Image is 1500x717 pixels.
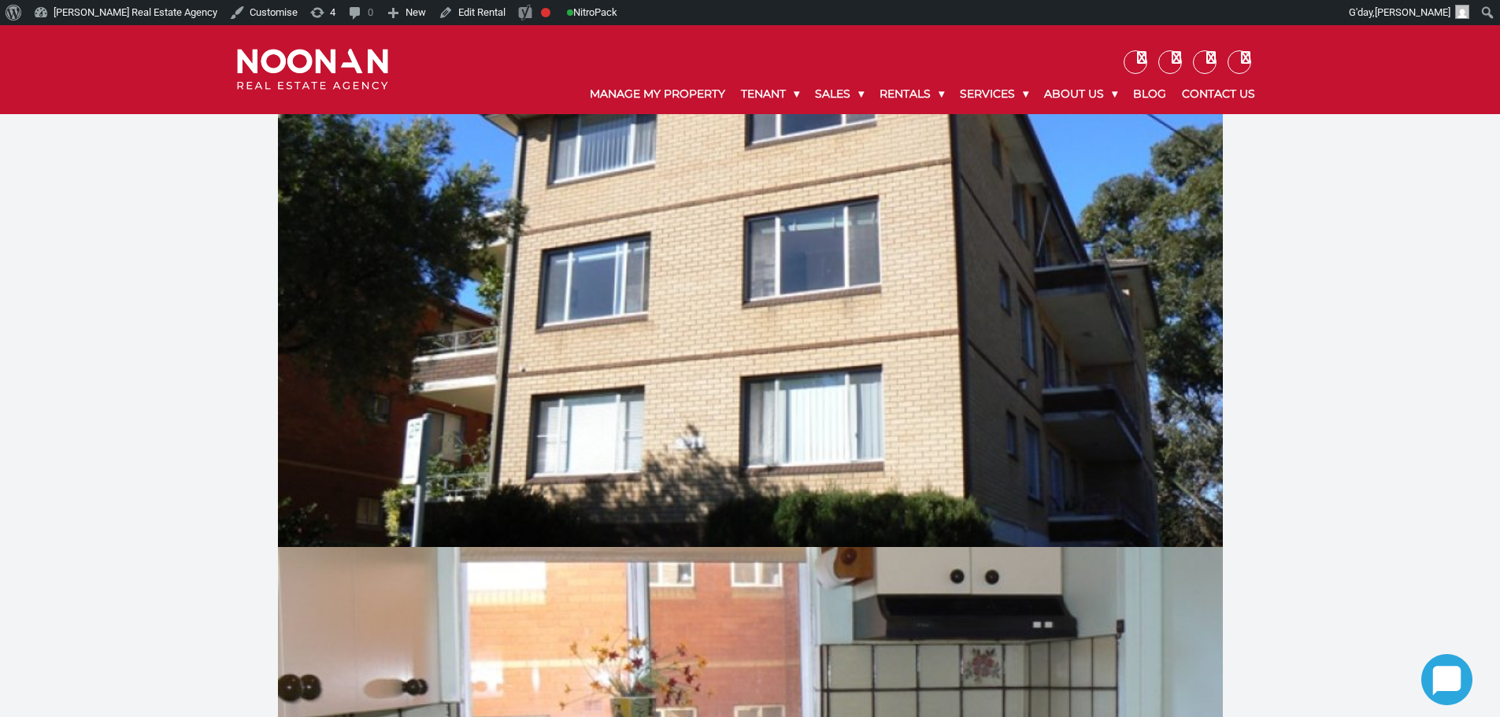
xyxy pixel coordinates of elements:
[872,74,952,114] a: Rentals
[1036,74,1125,114] a: About Us
[582,74,733,114] a: Manage My Property
[952,74,1036,114] a: Services
[807,74,872,114] a: Sales
[541,8,550,17] div: Focus keyphrase not set
[1375,6,1450,18] span: [PERSON_NAME]
[733,74,807,114] a: Tenant
[1125,74,1174,114] a: Blog
[1174,74,1263,114] a: Contact Us
[237,49,388,91] img: Noonan Real Estate Agency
